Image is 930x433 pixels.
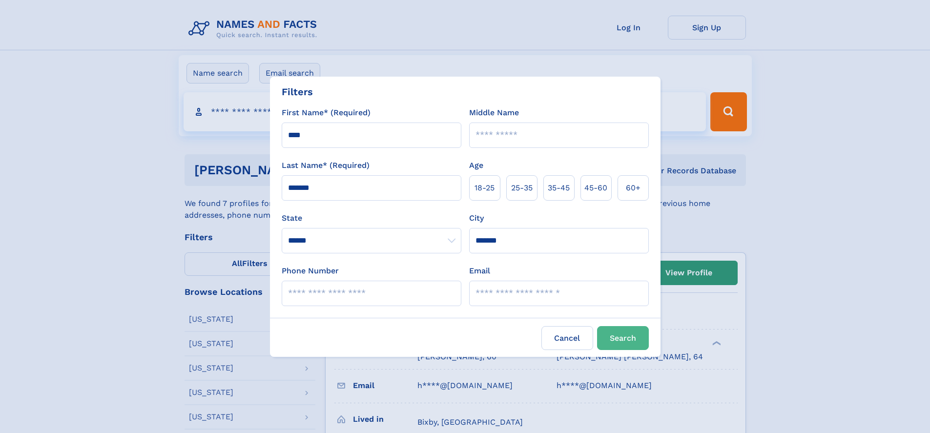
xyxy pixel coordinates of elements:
[469,160,483,171] label: Age
[511,182,533,194] span: 25‑35
[469,265,490,277] label: Email
[469,107,519,119] label: Middle Name
[282,265,339,277] label: Phone Number
[282,107,371,119] label: First Name* (Required)
[282,212,461,224] label: State
[584,182,607,194] span: 45‑60
[475,182,495,194] span: 18‑25
[626,182,641,194] span: 60+
[541,326,593,350] label: Cancel
[282,160,370,171] label: Last Name* (Required)
[282,84,313,99] div: Filters
[469,212,484,224] label: City
[548,182,570,194] span: 35‑45
[597,326,649,350] button: Search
